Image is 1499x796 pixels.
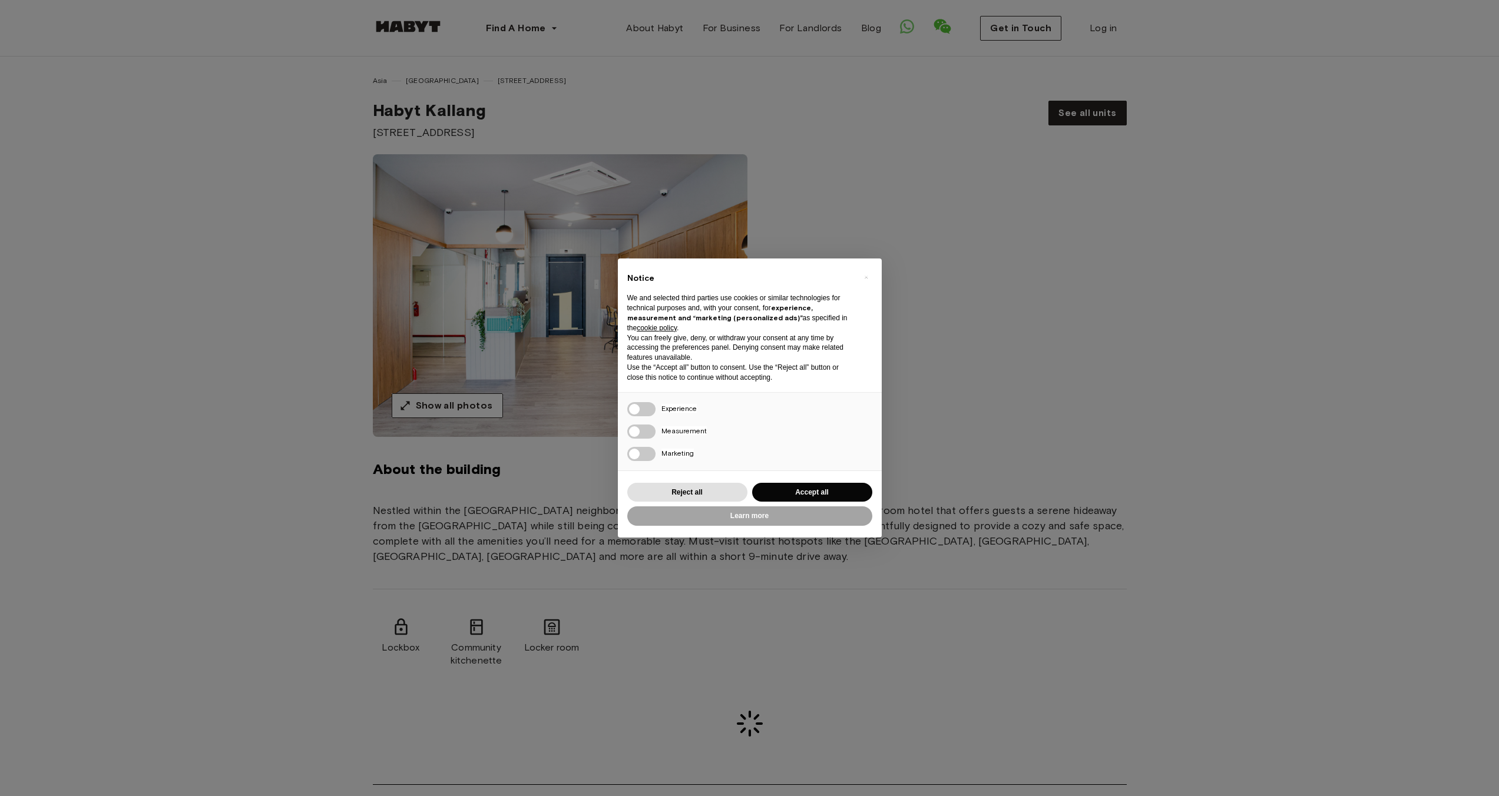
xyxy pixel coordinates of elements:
[857,268,876,287] button: Close this notice
[637,324,677,332] a: cookie policy
[752,483,872,502] button: Accept all
[627,293,853,333] p: We and selected third parties use cookies or similar technologies for technical purposes and, wit...
[627,333,853,363] p: You can freely give, deny, or withdraw your consent at any time by accessing the preferences pane...
[627,506,872,526] button: Learn more
[661,404,697,413] span: Experience
[627,483,747,502] button: Reject all
[627,273,853,284] h2: Notice
[661,449,694,457] span: Marketing
[661,426,707,435] span: Measurement
[627,303,813,322] strong: experience, measurement and “marketing (personalized ads)”
[864,270,868,284] span: ×
[627,363,853,383] p: Use the “Accept all” button to consent. Use the “Reject all” button or close this notice to conti...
